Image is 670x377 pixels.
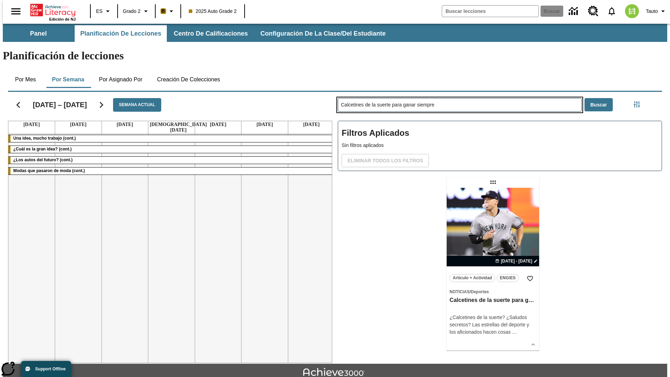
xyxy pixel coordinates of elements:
[120,5,153,17] button: Grado: Grado 2, Elige un grado
[625,4,639,18] img: avatar image
[524,272,536,285] button: Añadir a mis Favoritas
[13,157,73,162] span: ¿Los autos del futuro? (cont.)
[342,125,658,142] h2: Filtros Aplicados
[158,5,178,17] button: Boost El color de la clase es anaranjado claro. Cambiar el color de la clase.
[8,157,335,164] div: ¿Los autos del futuro? (cont.)
[46,71,90,88] button: Por semana
[584,2,603,21] a: Centro de recursos, Se abrirá en una pestaña nueva.
[442,6,538,17] input: Buscar campo
[449,314,536,336] div: ¿Calcetines de la suerte? ¿Saludos secretos? Las estrellas del deporte y los aficionados hacen cosas
[49,17,76,21] span: Edición de NJ
[75,25,167,42] button: Planificación de lecciones
[621,2,643,20] button: Escoja un nuevo avatar
[9,96,27,114] button: Regresar
[332,89,662,363] div: Buscar
[30,2,76,21] div: Portada
[449,288,536,295] span: Tema: Noticias/Deportes
[500,274,515,282] span: ENG/ES
[13,168,85,173] span: Modas que pasaron de moda (cont.)
[33,101,87,109] h2: [DATE] – [DATE]
[338,98,581,111] input: Buscar lecciones
[471,289,489,294] span: Deportes
[585,98,613,112] button: Buscar
[35,367,66,371] span: Support Offline
[487,177,499,188] div: Lección arrastrable: Calcetines de la suerte para ganar siempre
[3,49,667,62] h1: Planificación de lecciones
[8,71,43,88] button: Por mes
[96,8,103,15] span: ES
[643,5,670,17] button: Perfil/Configuración
[123,8,141,15] span: Grado 2
[342,142,658,149] p: Sin filtros aplicados
[148,121,208,134] a: 2 de octubre de 2025
[13,136,76,141] span: Una idea, mucho trabajo (cont.)
[93,71,148,88] button: Por asignado por
[447,188,539,350] div: lesson details
[449,289,469,294] span: Noticias
[501,258,532,264] span: [DATE] - [DATE]
[494,258,539,264] button: 16 sept - 16 sept Elegir fechas
[3,25,392,42] div: Subbarra de navegación
[93,5,115,17] button: Lenguaje: ES, Selecciona un idioma
[449,297,536,304] h3: Calcetines de la suerte para ganar siempre
[22,121,41,128] a: 29 de septiembre de 2025
[8,168,335,175] div: Modas que pasaron de moda (cont.)
[113,98,161,112] button: Semana actual
[470,289,471,294] span: /
[255,121,274,128] a: 4 de octubre de 2025
[2,89,332,363] div: Calendario
[302,121,321,128] a: 5 de octubre de 2025
[92,96,110,114] button: Seguir
[453,274,492,282] span: Artículo + Actividad
[21,361,71,377] button: Support Offline
[3,24,667,42] div: Subbarra de navegación
[646,8,658,15] span: Tauto
[8,146,335,153] div: ¿Cuál es la gran idea? (cont.)
[162,7,165,15] span: B
[30,3,76,17] a: Portada
[151,71,226,88] button: Creación de colecciones
[528,339,538,350] button: Ver más
[338,121,662,171] div: Filtros Aplicados
[3,25,73,42] button: Panel
[603,2,621,20] a: Notificaciones
[512,329,517,335] span: …
[497,274,519,282] button: ENG/ES
[565,2,584,21] a: Centro de información
[115,121,134,128] a: 1 de octubre de 2025
[630,97,644,111] button: Menú lateral de filtros
[13,147,72,151] span: ¿Cuál es la gran idea? (cont.)
[8,135,335,142] div: Una idea, mucho trabajo (cont.)
[168,25,253,42] button: Centro de calificaciones
[255,25,391,42] button: Configuración de la clase/del estudiante
[449,274,495,282] button: Artículo + Actividad
[69,121,88,128] a: 30 de septiembre de 2025
[208,121,228,128] a: 3 de octubre de 2025
[189,8,237,15] span: 2025 Auto Grade 2
[6,1,26,22] button: Abrir el menú lateral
